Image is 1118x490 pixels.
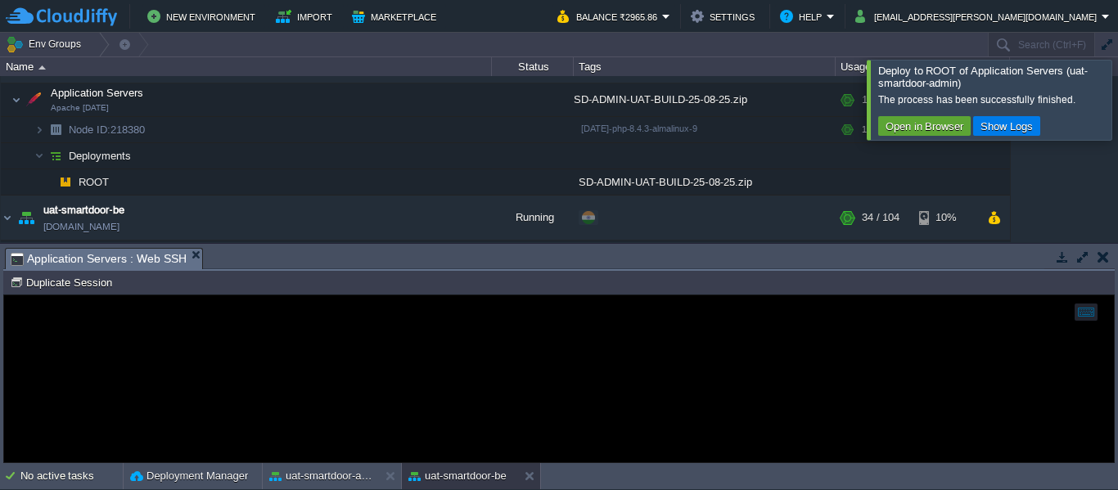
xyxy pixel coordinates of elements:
button: Show Logs [976,119,1038,133]
button: Duplicate Session [10,275,117,290]
button: Env Groups [6,33,87,56]
img: AMDAwAAAACH5BAEAAAAALAAAAAABAAEAAAICRAEAOw== [1,196,14,240]
span: Application Servers : Web SSH [11,249,187,269]
img: AMDAwAAAACH5BAEAAAAALAAAAAABAAEAAAICRAEAOw== [34,143,44,169]
span: Apache [DATE] [51,103,109,113]
div: 1 / 4 [862,83,882,116]
span: Node ID: [69,124,110,136]
a: Node ID:218380 [67,123,147,137]
img: AMDAwAAAACH5BAEAAAAALAAAAAABAAEAAAICRAEAOw== [22,241,45,273]
div: Usage [836,57,1009,76]
button: [EMAIL_ADDRESS][PERSON_NAME][DOMAIN_NAME] [855,7,1102,26]
button: Marketplace [352,7,441,26]
img: AMDAwAAAACH5BAEAAAAALAAAAAABAAEAAAICRAEAOw== [44,143,67,169]
img: AMDAwAAAACH5BAEAAAAALAAAAAABAAEAAAICRAEAOw== [34,117,44,142]
div: 10% [919,196,972,240]
div: No active tasks [20,463,123,489]
div: Status [493,57,573,76]
span: Application Servers [49,86,146,100]
div: The process has been successfully finished. [878,93,1107,106]
button: Deployment Manager [130,468,248,484]
button: Balance ₹2965.86 [557,7,662,26]
img: AMDAwAAAACH5BAEAAAAALAAAAAABAAEAAAICRAEAOw== [38,65,46,70]
img: AMDAwAAAACH5BAEAAAAALAAAAAABAAEAAAICRAEAOw== [11,241,21,273]
button: Help [780,7,827,26]
div: Running [492,196,574,240]
img: AMDAwAAAACH5BAEAAAAALAAAAAABAAEAAAICRAEAOw== [44,169,54,195]
div: 1 / 16 [862,241,888,273]
button: Settings [691,7,760,26]
a: uat-smartdoor-be [43,202,124,218]
a: ROOT [77,175,111,189]
button: uat-smartdoor-admin [269,468,372,484]
img: AMDAwAAAACH5BAEAAAAALAAAAAABAAEAAAICRAEAOw== [54,169,77,195]
div: 4% [919,241,972,273]
span: 218380 [67,123,147,137]
a: Application ServersApache [DATE] [49,87,146,99]
div: Tags [575,57,835,76]
div: 1 / 4 [862,117,879,142]
img: AMDAwAAAACH5BAEAAAAALAAAAAABAAEAAAICRAEAOw== [15,196,38,240]
img: AMDAwAAAACH5BAEAAAAALAAAAAABAAEAAAICRAEAOw== [11,83,21,116]
button: New Environment [147,7,260,26]
a: [DOMAIN_NAME] [43,218,119,235]
img: AMDAwAAAACH5BAEAAAAALAAAAAABAAEAAAICRAEAOw== [22,83,45,116]
img: AMDAwAAAACH5BAEAAAAALAAAAAABAAEAAAICRAEAOw== [44,117,67,142]
div: Name [2,57,491,76]
button: uat-smartdoor-be [408,468,507,484]
div: 34 / 104 [862,196,899,240]
span: [DATE]-php-8.4.3-almalinux-9 [581,124,697,133]
button: Import [276,7,337,26]
span: Deploy to ROOT of Application Servers (uat-smartdoor-admin) [878,65,1088,89]
div: SD-ADMIN-UAT-BUILD-25-08-25.zip [574,83,836,116]
a: Deployments [67,149,133,163]
div: SD-ADMIN-UAT-BUILD-25-08-25.zip [574,169,836,195]
button: Open in Browser [881,119,968,133]
img: CloudJiffy [6,7,117,27]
